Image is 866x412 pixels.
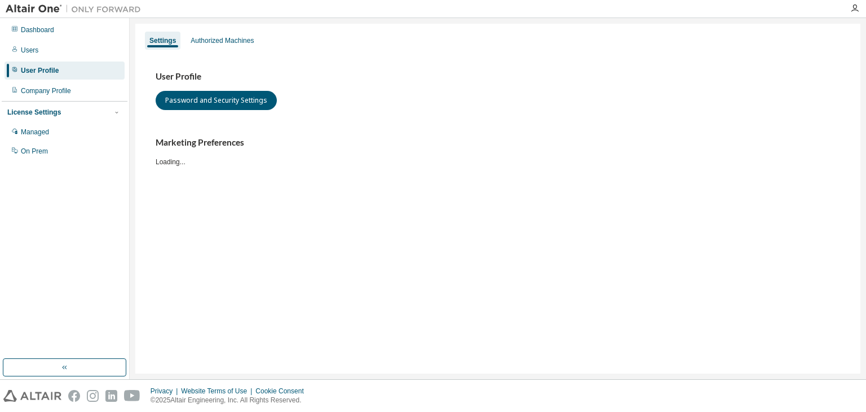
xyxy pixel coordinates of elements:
img: facebook.svg [68,390,80,402]
div: Company Profile [21,86,71,95]
div: Settings [149,36,176,45]
div: Managed [21,128,49,137]
h3: Marketing Preferences [156,137,840,148]
div: On Prem [21,147,48,156]
div: Cookie Consent [255,387,310,396]
div: Authorized Machines [191,36,254,45]
h3: User Profile [156,71,840,82]
button: Password and Security Settings [156,91,277,110]
div: Dashboard [21,25,54,34]
div: License Settings [7,108,61,117]
img: instagram.svg [87,390,99,402]
img: Altair One [6,3,147,15]
div: Website Terms of Use [181,387,255,396]
img: linkedin.svg [105,390,117,402]
p: © 2025 Altair Engineering, Inc. All Rights Reserved. [151,396,311,405]
img: altair_logo.svg [3,390,61,402]
div: Loading... [156,137,840,166]
div: Privacy [151,387,181,396]
div: User Profile [21,66,59,75]
div: Users [21,46,38,55]
img: youtube.svg [124,390,140,402]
